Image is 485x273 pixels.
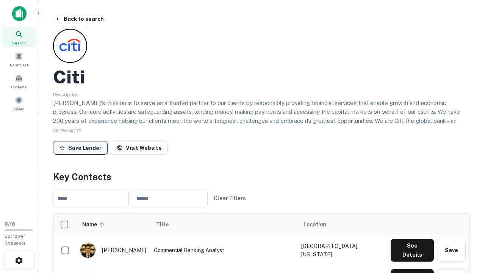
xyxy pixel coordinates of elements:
button: See Details [391,239,434,262]
span: Title [156,220,178,229]
p: [PERSON_NAME]'s mission is to serve as a trusted partner to our clients by responsibly providing ... [53,99,470,143]
span: Search [12,40,26,46]
img: 1753279374948 [80,243,95,258]
button: Save [437,239,466,262]
button: Save Lender [53,141,108,155]
div: [PERSON_NAME] [80,242,146,258]
a: Saved [2,93,36,113]
th: Location [297,214,387,235]
a: Contacts [2,71,36,91]
th: Title [150,214,297,235]
span: SHOW MORE [53,128,81,133]
a: Visit Website [111,141,168,155]
span: Name [82,220,107,229]
span: Description [53,92,79,97]
span: Location [304,220,326,229]
td: Commercial Banking Analyst [150,235,297,265]
span: Contacts [11,84,27,90]
a: Search [2,27,36,47]
th: Name [76,214,150,235]
button: Back to search [52,12,107,26]
h4: Key Contacts [53,170,470,184]
span: Borrowers [10,62,28,68]
span: Borrower Requests [5,234,26,246]
span: Saved [14,106,25,112]
td: [GEOGRAPHIC_DATA], [US_STATE] [297,235,387,265]
button: Clear Filters [211,191,249,205]
span: 0 / 10 [5,221,15,227]
img: capitalize-icon.png [12,6,27,21]
a: Borrowers [2,49,36,69]
h2: Citi [53,66,85,88]
iframe: Chat Widget [447,212,485,249]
